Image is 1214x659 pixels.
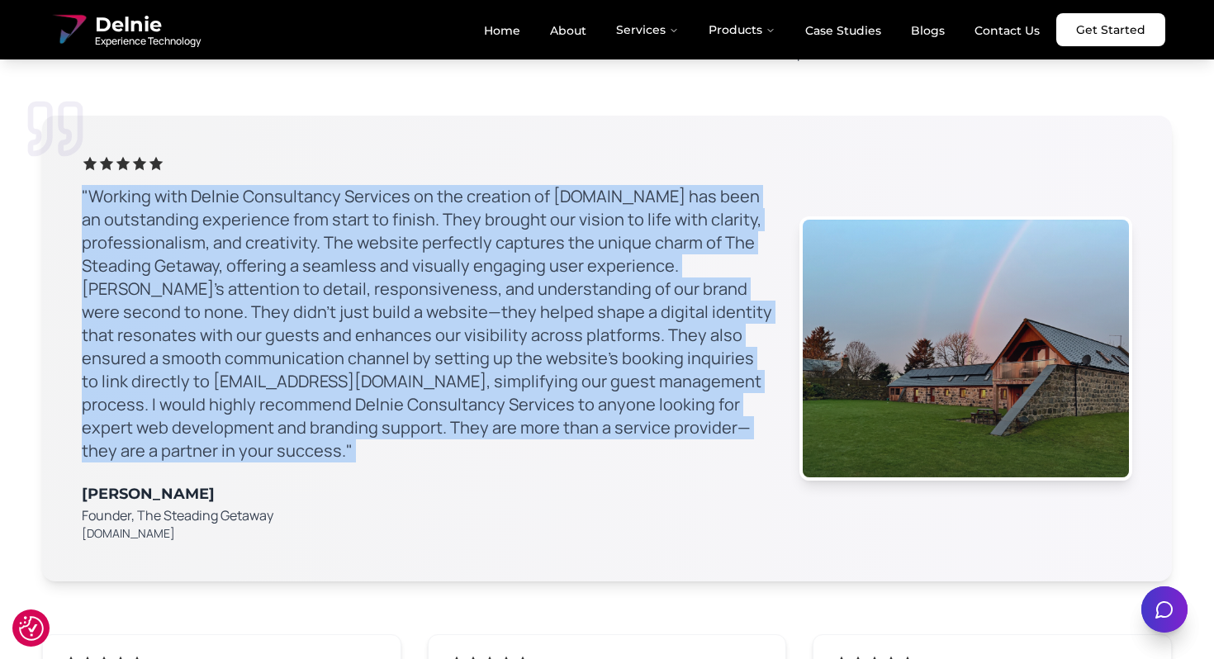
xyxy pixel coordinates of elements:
[19,616,44,641] img: Revisit consent button
[792,17,894,45] a: Case Studies
[471,17,533,45] a: Home
[1141,586,1188,633] button: Open chat
[695,13,789,46] button: Products
[961,17,1053,45] a: Contact Us
[82,505,773,525] p: Founder, The Steading Getaway
[1056,13,1165,46] a: Get Started
[603,13,692,46] button: Services
[82,525,773,542] p: [DOMAIN_NAME]
[537,17,600,45] a: About
[82,482,773,505] h4: [PERSON_NAME]
[19,616,44,641] button: Cookie Settings
[95,12,201,38] span: Delnie
[95,35,201,48] span: Experience Technology
[49,10,88,50] img: Delnie Logo
[49,10,201,50] a: Delnie Logo Full
[471,13,1053,46] nav: Main
[82,185,773,462] p: "Working with Delnie Consultancy Services on the creation of [DOMAIN_NAME] has been an outstandin...
[898,17,958,45] a: Blogs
